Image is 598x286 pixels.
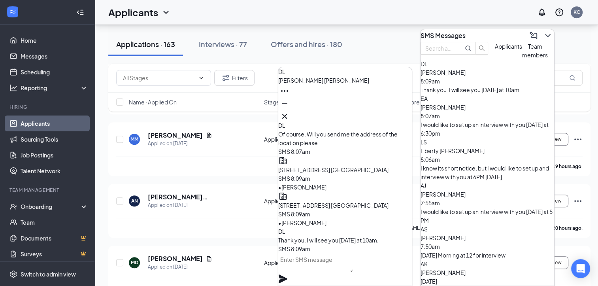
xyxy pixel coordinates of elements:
span: search [476,45,488,51]
div: Reporting [21,84,89,92]
h5: [PERSON_NAME] [148,254,203,263]
span: [DATE] [421,278,437,285]
svg: ChevronDown [543,31,553,40]
svg: UserCheck [9,203,17,210]
div: SMS 8:07am [278,147,412,156]
svg: Document [206,132,212,138]
span: Applicants [495,43,522,50]
div: Offers and hires · 180 [271,39,342,49]
button: ChevronDown [541,29,554,42]
span: Stage [264,98,280,106]
svg: ComposeMessage [529,31,538,40]
button: Ellipses [278,85,291,97]
span: 7:50am [421,243,440,250]
svg: Analysis [9,84,17,92]
span: Team members [522,43,548,59]
span: • [PERSON_NAME] [278,184,326,191]
span: • [PERSON_NAME] [278,219,326,226]
svg: Ellipses [573,258,583,267]
span: [PERSON_NAME] [421,104,466,111]
span: [STREET_ADDRESS] [GEOGRAPHIC_DATA] [278,202,389,209]
h5: [PERSON_NAME] [148,131,203,140]
span: 7:55am [421,199,440,206]
b: 20 hours ago [553,225,581,231]
svg: Ellipses [573,196,583,206]
div: KC [573,9,580,15]
svg: Settings [9,270,17,278]
span: Name · Applied On [129,98,177,106]
div: SMS 8:09am [278,244,412,253]
div: Application [264,197,329,205]
div: I would like to set up an interview with you [DATE] at 5 PM [421,207,554,225]
svg: Company [278,156,288,165]
h5: [PERSON_NAME] [PERSON_NAME] [PERSON_NAME] [148,193,243,201]
div: AJ [421,181,554,190]
a: Home [21,32,88,48]
div: MD [131,259,138,266]
svg: ChevronDown [198,75,204,81]
div: Application [264,135,329,143]
svg: Notifications [537,8,547,17]
h1: Applicants [108,6,158,19]
div: MM [130,136,138,142]
span: 8:06am [421,156,440,163]
svg: Ellipses [280,86,289,96]
input: All Stages [123,74,195,82]
div: Application Complete [264,259,329,267]
span: 8:09am [421,78,440,85]
button: Cross [278,110,291,123]
span: [PERSON_NAME] [421,69,466,76]
span: [PERSON_NAME] [421,191,466,198]
div: Applications · 163 [116,39,175,49]
div: SMS 8:09am [278,210,412,218]
span: [PERSON_NAME] [421,269,466,276]
button: Minimize [278,97,291,110]
a: SurveysCrown [21,246,88,262]
span: Thank you. I will see you [DATE] at 10am. [278,237,379,244]
svg: WorkstreamLogo [9,8,17,16]
button: search [475,42,488,55]
svg: ChevronDown [161,8,171,17]
div: AK [421,259,554,268]
svg: Filter [221,73,230,83]
svg: Cross [280,112,289,121]
span: [PERSON_NAME] [421,234,466,241]
span: 8:07am [421,112,440,119]
div: DL [278,121,412,130]
div: DL [278,67,412,76]
div: LS [421,138,554,146]
input: Search applicant [425,44,454,53]
span: Liberty [PERSON_NAME] [421,147,485,154]
div: EA [421,94,554,103]
div: Team Management [9,187,87,193]
div: Open Intercom Messenger [571,259,590,278]
div: Applied on [DATE] [148,201,243,209]
a: Job Postings [21,147,88,163]
div: Hiring [9,104,87,110]
a: Talent Network [21,163,88,179]
span: [PERSON_NAME] [PERSON_NAME] [278,77,369,84]
svg: MagnifyingGlass [465,45,471,51]
div: AS [421,225,554,233]
div: Thank you. I will see you [DATE] at 10am. [421,85,554,94]
a: Scheduling [21,64,88,80]
button: ComposeMessage [527,29,540,42]
div: I know its short notice, but I would like to set up and interview with you at 6PM [DATE] [421,164,554,181]
button: Plane [278,274,288,284]
svg: Company [278,191,288,201]
svg: Collapse [76,8,84,16]
a: DocumentsCrown [21,230,88,246]
a: Sourcing Tools [21,131,88,147]
svg: Document [206,256,212,262]
div: AN [131,197,138,204]
div: DL [278,227,412,236]
svg: MagnifyingGlass [569,75,575,81]
div: Interviews · 77 [199,39,247,49]
div: Switch to admin view [21,270,76,278]
span: [STREET_ADDRESS] [GEOGRAPHIC_DATA] [278,166,389,173]
svg: QuestionInfo [555,8,564,17]
div: I would like to set up an interview with you [DATE] at 6:30pm [421,120,554,138]
div: [DATE] Morning at 12 for interview [421,251,554,259]
span: Of course. Will you send me the address of the location please [278,131,398,146]
div: DL [421,59,554,68]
